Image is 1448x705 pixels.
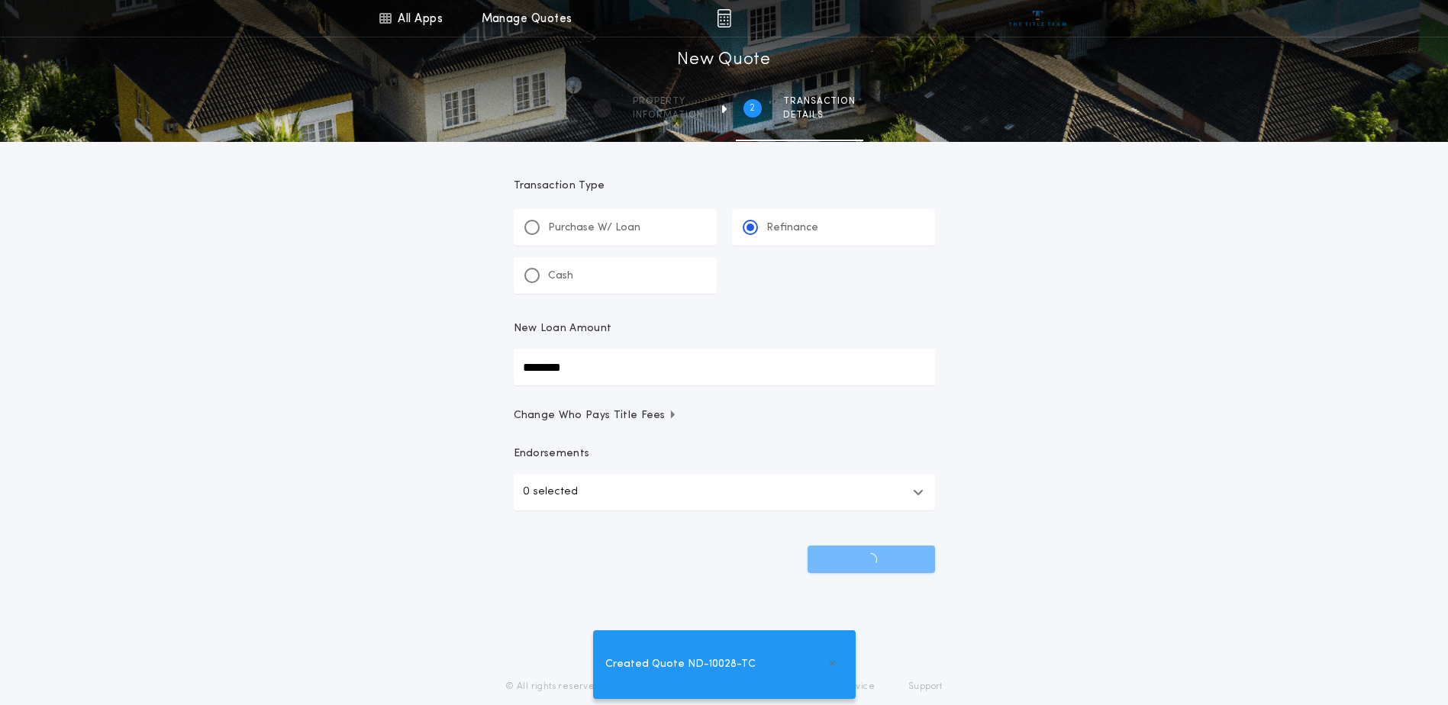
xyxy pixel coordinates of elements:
[514,321,612,336] p: New Loan Amount
[548,269,573,284] p: Cash
[1009,11,1066,26] img: vs-icon
[514,179,935,194] p: Transaction Type
[783,95,856,108] span: Transaction
[766,221,818,236] p: Refinance
[514,408,935,423] button: Change Who Pays Title Fees
[633,95,704,108] span: Property
[717,9,731,27] img: img
[783,109,856,121] span: details
[548,221,640,236] p: Purchase W/ Loan
[633,109,704,121] span: information
[514,446,935,462] p: Endorsements
[514,349,935,385] input: New Loan Amount
[605,656,756,673] span: Created Quote ND-10028-TC
[750,102,755,114] h2: 2
[523,483,578,501] p: 0 selected
[677,48,770,72] h1: New Quote
[514,474,935,510] button: 0 selected
[514,408,678,423] span: Change Who Pays Title Fees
